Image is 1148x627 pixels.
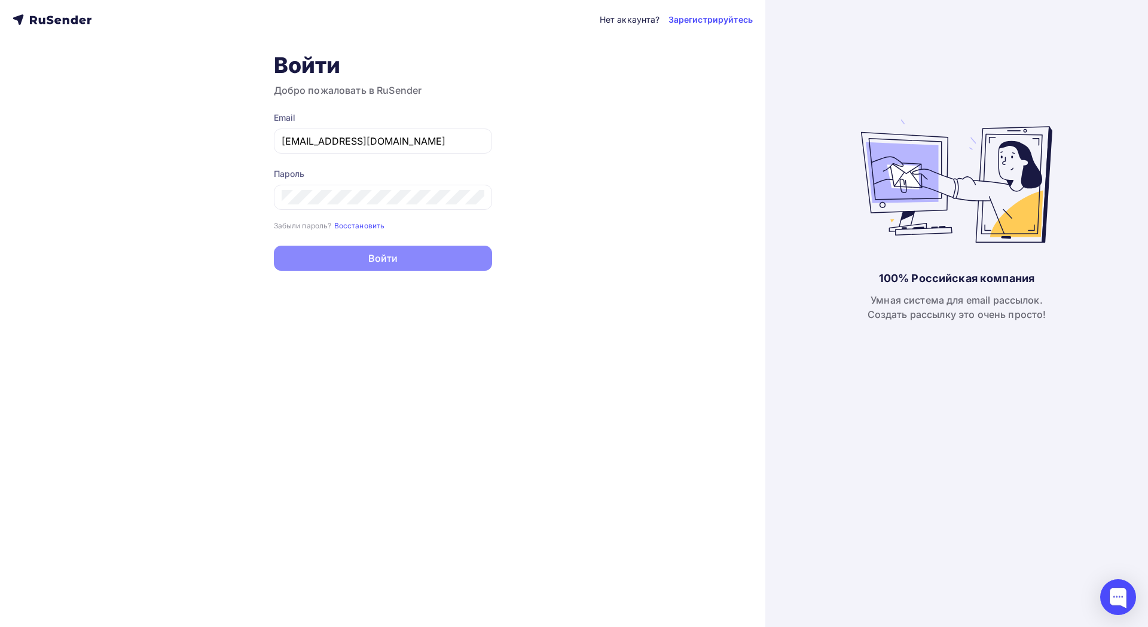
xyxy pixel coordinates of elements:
small: Забыли пароль? [274,221,332,230]
a: Зарегистрируйтесь [668,14,753,26]
h3: Добро пожаловать в RuSender [274,83,492,97]
div: Пароль [274,168,492,180]
div: Email [274,112,492,124]
div: Нет аккаунта? [600,14,660,26]
small: Восстановить [334,221,385,230]
button: Войти [274,246,492,271]
h1: Войти [274,52,492,78]
a: Восстановить [334,220,385,230]
input: Укажите свой email [282,134,484,148]
div: 100% Российская компания [879,271,1034,286]
div: Умная система для email рассылок. Создать рассылку это очень просто! [868,293,1046,322]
